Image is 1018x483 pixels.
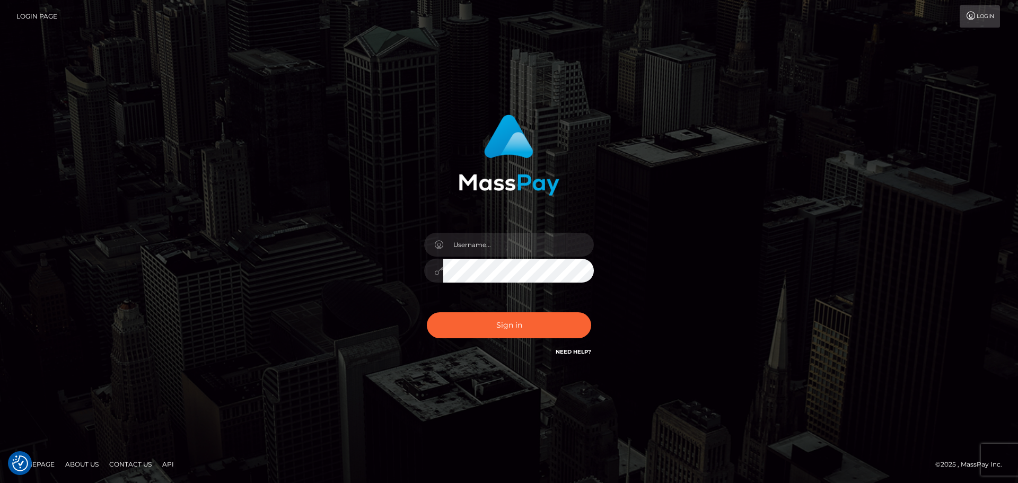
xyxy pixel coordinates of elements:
[427,312,591,338] button: Sign in
[12,455,28,471] img: Revisit consent button
[459,115,559,196] img: MassPay Login
[16,5,57,28] a: Login Page
[443,233,594,257] input: Username...
[158,456,178,472] a: API
[960,5,1000,28] a: Login
[105,456,156,472] a: Contact Us
[556,348,591,355] a: Need Help?
[12,455,28,471] button: Consent Preferences
[61,456,103,472] a: About Us
[12,456,59,472] a: Homepage
[935,459,1010,470] div: © 2025 , MassPay Inc.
